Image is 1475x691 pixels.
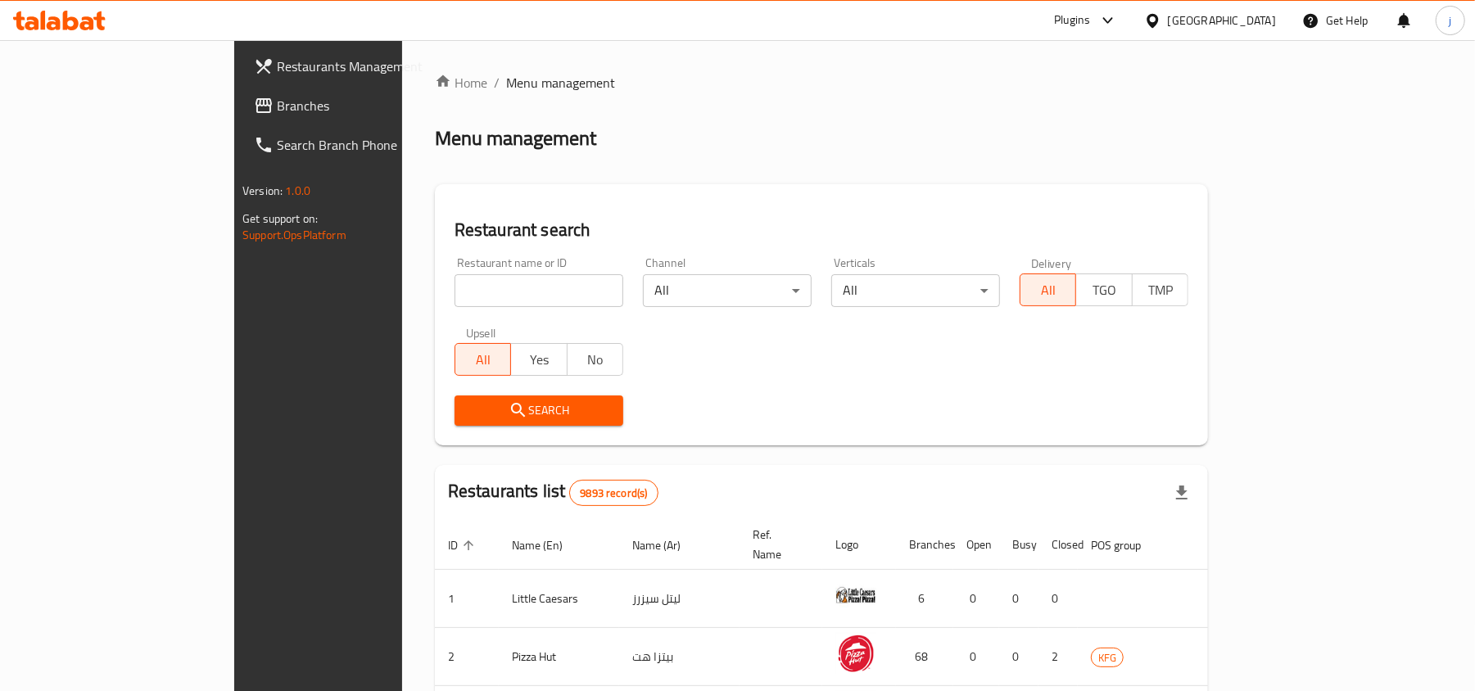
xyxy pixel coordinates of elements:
input: Search for restaurant name or ID.. [455,274,623,307]
td: 0 [999,570,1038,628]
span: All [1027,278,1070,302]
button: No [567,343,623,376]
span: Name (Ar) [632,535,702,555]
span: Name (En) [512,535,584,555]
div: All [831,274,1000,307]
td: 0 [1038,570,1078,628]
span: KFG [1092,648,1123,667]
span: 9893 record(s) [570,486,657,501]
td: 2 [1038,628,1078,686]
nav: breadcrumb [435,73,1208,93]
th: Closed [1038,520,1078,570]
span: Ref. Name [753,525,803,564]
div: Total records count [569,480,658,506]
span: Search [468,400,610,421]
td: Little Caesars [499,570,619,628]
td: 0 [999,628,1038,686]
td: 6 [896,570,953,628]
td: ليتل سيزرز [619,570,740,628]
span: No [574,348,617,372]
div: Export file [1162,473,1201,513]
span: ID [448,535,479,555]
span: Restaurants Management [277,56,468,76]
label: Delivery [1031,257,1072,269]
td: 0 [953,570,999,628]
a: Search Branch Phone [241,125,481,165]
button: TMP [1132,273,1188,306]
button: All [455,343,511,376]
span: Yes [518,348,560,372]
button: Yes [510,343,567,376]
span: j [1449,11,1451,29]
td: 68 [896,628,953,686]
th: Busy [999,520,1038,570]
span: Version: [242,180,283,201]
label: Upsell [466,327,496,338]
span: POS group [1091,535,1162,555]
td: بيتزا هت [619,628,740,686]
button: Search [455,395,623,426]
span: All [462,348,504,372]
span: TGO [1083,278,1125,302]
span: Branches [277,96,468,115]
h2: Restaurant search [455,218,1188,242]
th: Branches [896,520,953,570]
th: Open [953,520,999,570]
a: Restaurants Management [241,47,481,86]
img: Pizza Hut [835,633,876,674]
img: Little Caesars [835,575,876,616]
a: Branches [241,86,481,125]
div: All [643,274,812,307]
a: Support.OpsPlatform [242,224,346,246]
div: [GEOGRAPHIC_DATA] [1168,11,1276,29]
button: All [1020,273,1076,306]
button: TGO [1075,273,1132,306]
span: Get support on: [242,208,318,229]
h2: Restaurants list [448,479,658,506]
td: Pizza Hut [499,628,619,686]
td: 0 [953,628,999,686]
span: Search Branch Phone [277,135,468,155]
li: / [494,73,500,93]
div: Plugins [1054,11,1090,30]
span: TMP [1139,278,1182,302]
h2: Menu management [435,125,596,151]
span: 1.0.0 [285,180,310,201]
span: Menu management [506,73,615,93]
th: Logo [822,520,896,570]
